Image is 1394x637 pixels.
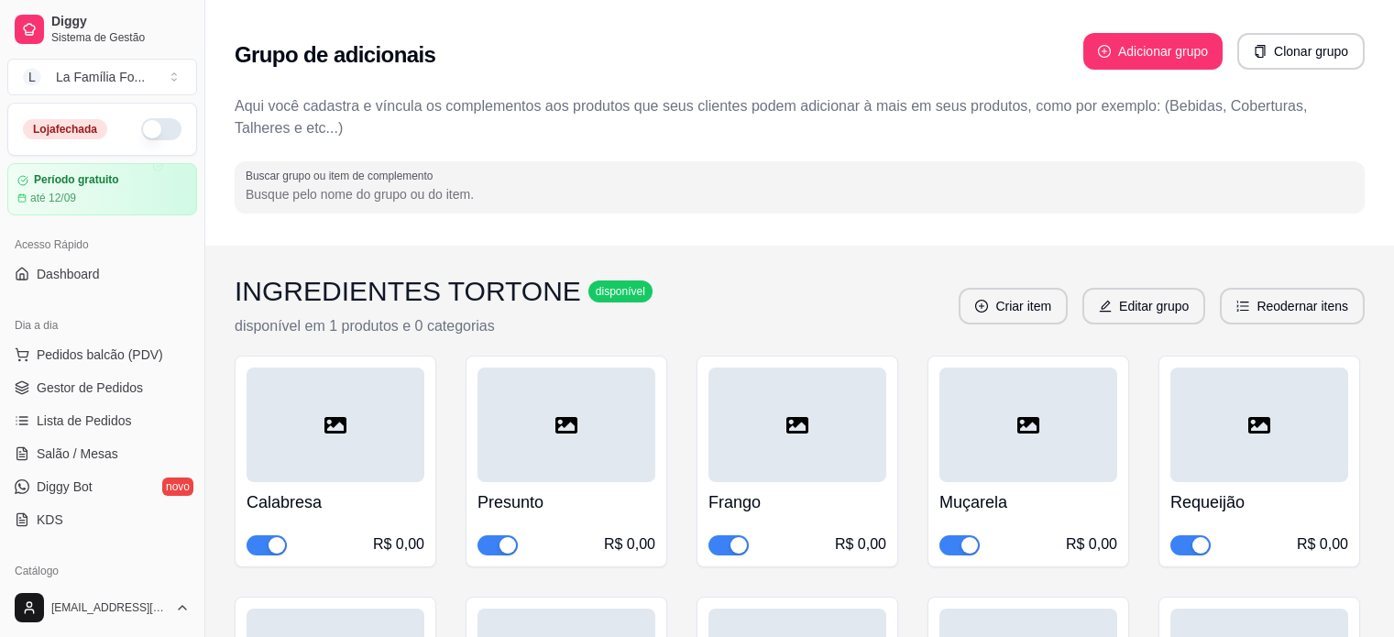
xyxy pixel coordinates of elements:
span: disponível [592,284,649,299]
button: [EMAIL_ADDRESS][DOMAIN_NAME] [7,586,197,630]
div: R$ 0,00 [1066,533,1117,555]
div: R$ 0,00 [604,533,655,555]
span: Pedidos balcão (PDV) [37,346,163,364]
p: disponível em 1 produtos e 0 categorias [235,315,653,337]
span: Diggy [51,14,190,30]
a: Período gratuitoaté 12/09 [7,163,197,215]
article: até 12/09 [30,191,76,205]
span: ordered-list [1236,300,1249,313]
span: L [23,68,41,86]
h4: Presunto [477,489,655,515]
a: Salão / Mesas [7,439,197,468]
a: KDS [7,505,197,534]
span: Dashboard [37,265,100,283]
span: edit [1099,300,1112,313]
h4: Requeijão [1170,489,1348,515]
button: Alterar Status [141,118,181,140]
label: Buscar grupo ou item de complemento [246,168,439,183]
a: Gestor de Pedidos [7,373,197,402]
span: [EMAIL_ADDRESS][DOMAIN_NAME] [51,600,168,615]
h4: Frango [708,489,886,515]
button: copyClonar grupo [1237,33,1365,70]
div: R$ 0,00 [835,533,886,555]
a: DiggySistema de Gestão [7,7,197,51]
button: plus-circleCriar item [959,288,1068,324]
div: Loja fechada [23,119,107,139]
span: KDS [37,511,63,529]
div: La Família Fo ... [56,68,145,86]
button: editEditar grupo [1082,288,1205,324]
span: Diggy Bot [37,478,93,496]
div: Acesso Rápido [7,230,197,259]
input: Buscar grupo ou item de complemento [246,185,1354,203]
span: Gestor de Pedidos [37,379,143,397]
article: Período gratuito [34,173,119,187]
h4: Muçarela [939,489,1117,515]
p: Aqui você cadastra e víncula os complementos aos produtos que seus clientes podem adicionar à mai... [235,95,1365,139]
div: Catálogo [7,556,197,586]
button: ordered-listReodernar itens [1220,288,1365,324]
span: plus-circle [975,300,988,313]
span: Sistema de Gestão [51,30,190,45]
a: Dashboard [7,259,197,289]
div: R$ 0,00 [373,533,424,555]
span: Lista de Pedidos [37,412,132,430]
a: Diggy Botnovo [7,472,197,501]
button: plus-circleAdicionar grupo [1083,33,1223,70]
div: R$ 0,00 [1297,533,1348,555]
h3: INGREDIENTES TORTONE [235,275,581,308]
span: plus-circle [1098,45,1111,58]
h4: Calabresa [247,489,424,515]
div: Dia a dia [7,311,197,340]
button: Pedidos balcão (PDV) [7,340,197,369]
a: Lista de Pedidos [7,406,197,435]
button: Select a team [7,59,197,95]
h2: Grupo de adicionais [235,40,435,70]
span: Salão / Mesas [37,445,118,463]
span: copy [1254,45,1267,58]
